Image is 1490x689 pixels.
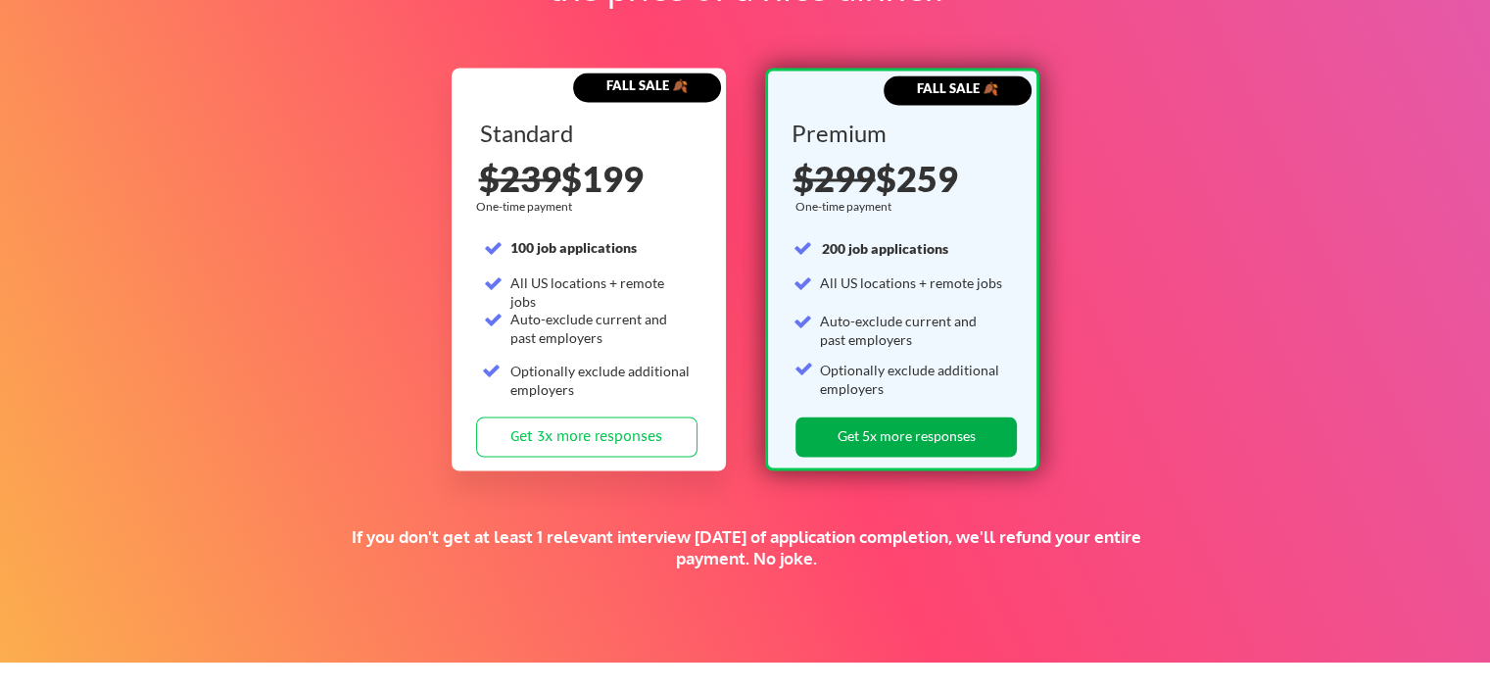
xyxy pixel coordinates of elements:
[341,526,1151,569] div: If you don't get at least 1 relevant interview [DATE] of application completion, we'll refund you...
[820,273,1002,293] div: All US locations + remote jobs
[480,122,695,145] div: Standard
[510,239,637,256] strong: 100 job applications
[606,77,688,93] strong: FALL SALE 🍂
[793,157,876,200] s: $299
[479,161,700,196] div: $199
[820,312,1002,350] div: Auto-exclude current and past employers
[510,310,692,348] div: Auto-exclude current and past employers
[476,199,578,215] div: One-time payment
[822,240,948,257] strong: 200 job applications
[792,122,1007,145] div: Premium
[917,80,998,96] strong: FALL SALE 🍂
[795,417,1017,457] button: Get 5x more responses
[793,161,1016,196] div: $259
[479,157,561,200] s: $239
[510,273,692,312] div: All US locations + remote jobs
[820,361,1002,399] div: Optionally exclude additional employers
[510,362,692,400] div: Optionally exclude additional employers
[476,417,697,457] button: Get 3x more responses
